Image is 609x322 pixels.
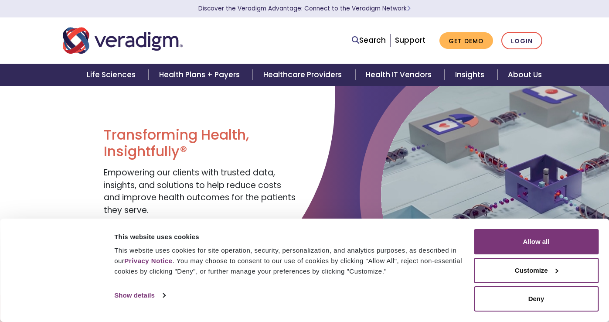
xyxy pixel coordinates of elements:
[474,258,599,283] button: Customize
[149,64,253,86] a: Health Plans + Payers
[104,167,296,216] span: Empowering our clients with trusted data, insights, and solutions to help reduce costs and improv...
[352,34,386,46] a: Search
[198,4,411,13] a: Discover the Veradigm Advantage: Connect to the Veradigm NetworkLearn More
[104,127,298,160] h1: Transforming Health, Insightfully®
[395,35,425,45] a: Support
[114,232,464,242] div: This website uses cookies
[63,26,183,55] img: Veradigm logo
[474,286,599,312] button: Deny
[355,64,445,86] a: Health IT Vendors
[76,64,149,86] a: Life Sciences
[501,32,542,50] a: Login
[253,64,355,86] a: Healthcare Providers
[124,257,172,264] a: Privacy Notice
[439,32,493,49] a: Get Demo
[474,229,599,254] button: Allow all
[445,64,497,86] a: Insights
[497,64,552,86] a: About Us
[114,245,464,277] div: This website uses cookies for site operation, security, personalization, and analytics purposes, ...
[407,4,411,13] span: Learn More
[114,289,165,302] a: Show details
